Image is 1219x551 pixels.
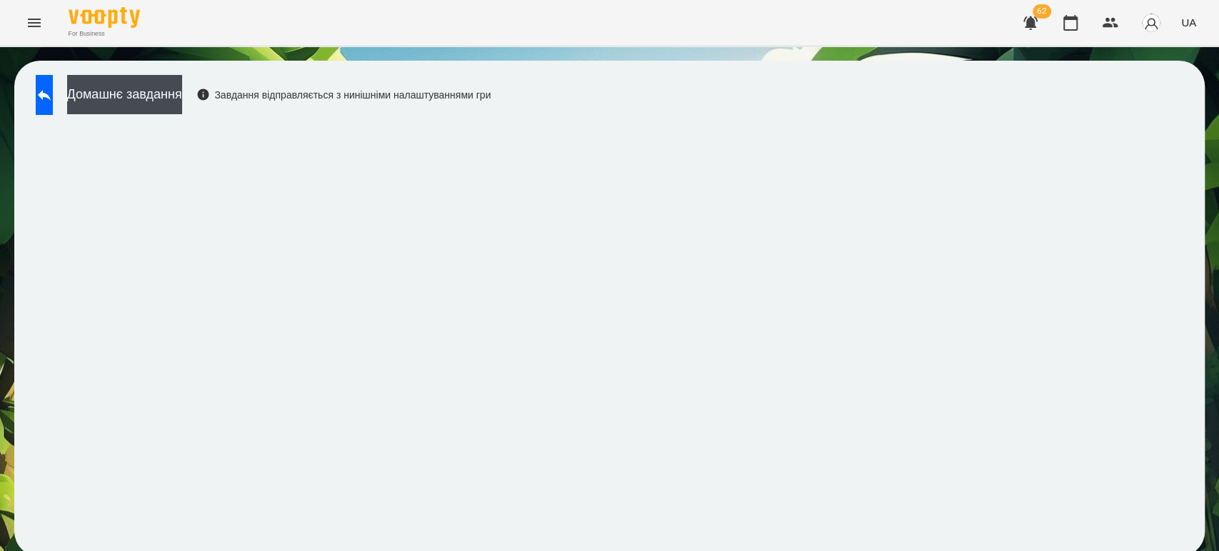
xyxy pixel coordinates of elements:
[1141,13,1161,33] img: avatar_s.png
[1175,9,1202,36] button: UA
[1033,4,1051,19] span: 62
[67,75,182,114] button: Домашнє завдання
[69,29,140,39] span: For Business
[17,6,51,40] button: Menu
[69,7,140,28] img: Voopty Logo
[1181,15,1196,30] span: UA
[196,88,491,102] div: Завдання відправляється з нинішніми налаштуваннями гри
